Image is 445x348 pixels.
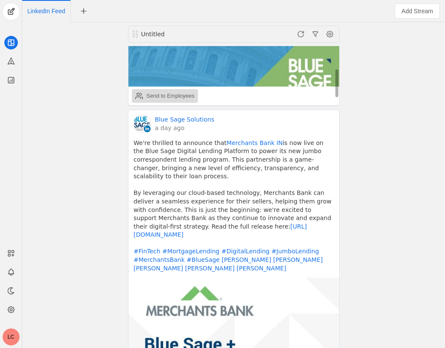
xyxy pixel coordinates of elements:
[221,256,271,263] a: [PERSON_NAME]
[227,139,283,146] a: Merchants Bank IN
[27,8,65,14] span: Click to edit name
[221,248,269,255] a: #DigitalLending
[236,265,286,272] a: [PERSON_NAME]
[271,248,319,255] a: #JumboLending
[76,7,91,14] app-icon-button: New Tab
[3,328,20,345] button: LC
[134,139,334,273] pre: We're thrilled to announce that is now live on the Blue Sage Digital Lending Platform to power it...
[155,115,214,124] a: Blue Sage Solutions
[395,3,440,19] button: Add Stream
[134,248,160,255] a: #FinTech
[134,265,183,272] a: [PERSON_NAME]
[141,30,243,38] div: Untitled
[273,256,323,263] a: [PERSON_NAME]
[186,256,220,263] a: #BlueSage
[132,89,198,103] button: Send to Employees
[162,248,219,255] a: #MortgageLending
[155,124,214,132] a: a day ago
[401,7,433,15] span: Add Stream
[185,265,234,272] a: [PERSON_NAME]
[134,115,151,132] img: cache
[146,92,195,100] div: Send to Employees
[134,223,307,238] a: [URL][DOMAIN_NAME]
[134,256,185,263] a: #MerchantsBank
